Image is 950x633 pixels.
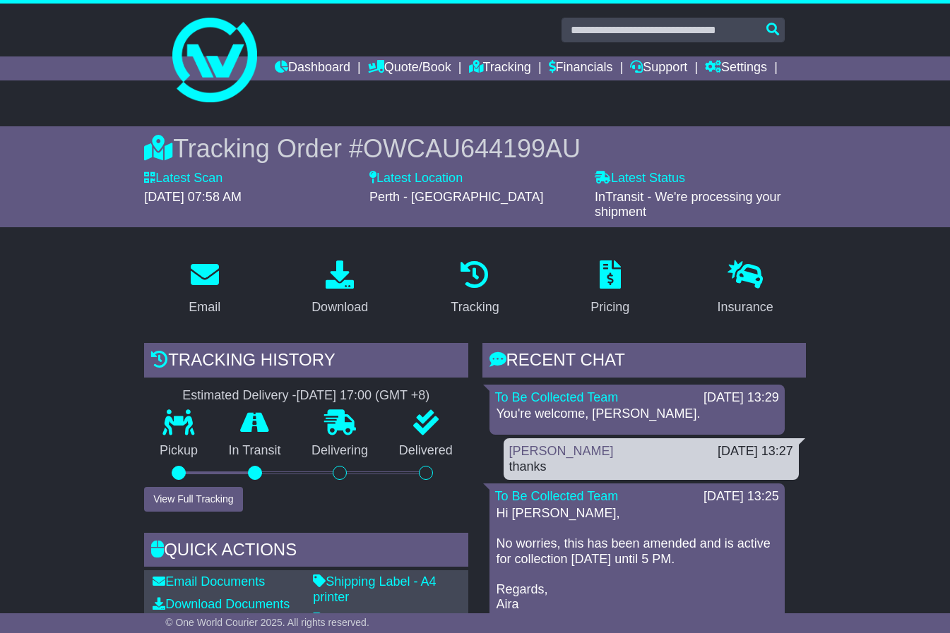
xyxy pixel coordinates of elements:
label: Latest Scan [144,171,222,186]
a: Shipping Label - A4 printer [313,574,436,604]
a: Dashboard [275,56,350,80]
a: Email [179,255,230,322]
span: OWCAU644199AU [363,134,581,163]
div: Tracking Order # [144,133,806,164]
div: Pricing [590,298,629,317]
div: Tracking history [144,343,468,381]
div: Tracking [451,298,499,317]
span: © One World Courier 2025. All rights reserved. [165,617,369,628]
div: [DATE] 17:00 (GMT +8) [296,388,429,404]
a: Tracking [441,255,508,322]
a: Download Documents [153,597,290,611]
div: Estimated Delivery - [144,388,468,404]
button: View Full Tracking [144,487,242,512]
span: [DATE] 07:58 AM [144,190,242,204]
div: Insurance [718,298,773,317]
a: Insurance [708,255,783,322]
a: Pricing [581,255,639,322]
div: Download [311,298,368,317]
span: Perth - [GEOGRAPHIC_DATA] [369,190,543,204]
p: Hi [PERSON_NAME], No worries, this has been amended and is active for collection [DATE] until 5 P... [497,506,778,613]
a: Financials [549,56,613,80]
p: You're welcome, [PERSON_NAME]. [497,406,778,422]
label: Latest Status [595,171,685,186]
div: Email [189,298,220,317]
a: Support [630,56,687,80]
span: InTransit - We're processing your shipment [595,190,781,219]
a: Download [302,255,377,322]
a: To Be Collected Team [495,390,619,404]
p: Delivered [384,443,468,459]
div: [DATE] 13:25 [703,489,779,505]
div: [DATE] 13:27 [718,444,793,459]
a: Settings [705,56,767,80]
a: Quote/Book [368,56,451,80]
p: Delivering [296,443,384,459]
div: RECENT CHAT [482,343,806,381]
p: Pickup [144,443,213,459]
label: Latest Location [369,171,463,186]
div: Quick Actions [144,533,468,571]
p: In Transit [213,443,297,459]
a: Email Documents [153,574,265,589]
a: Tracking [469,56,531,80]
div: thanks [509,459,793,475]
a: [PERSON_NAME] [509,444,614,458]
a: To Be Collected Team [495,489,619,503]
div: [DATE] 13:29 [703,390,779,406]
